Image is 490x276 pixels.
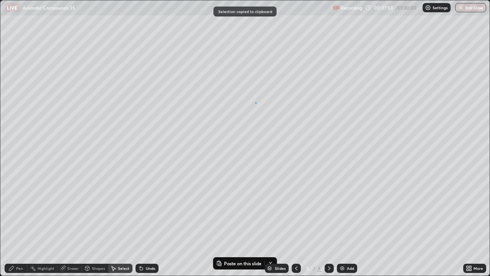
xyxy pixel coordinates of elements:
[317,265,322,272] div: 3
[433,6,448,10] p: Settings
[16,266,23,270] div: Pen
[333,5,339,11] img: recording.375f2c34.svg
[23,5,75,11] p: Aromatic Compounds 35
[38,266,54,270] div: Highlight
[224,260,261,266] p: Paste on this slide
[7,5,17,11] p: LIVE
[118,266,129,270] div: Select
[67,266,79,270] div: Eraser
[92,266,105,270] div: Shapes
[339,265,345,271] img: add-slide-button
[458,5,464,11] img: end-class-cross
[275,266,286,270] div: Slides
[146,266,155,270] div: Undo
[347,266,354,270] div: Add
[455,3,486,12] button: End Class
[313,266,315,271] div: /
[341,5,362,11] p: Recording
[474,266,483,270] div: More
[215,259,263,268] button: Paste on this slide
[425,5,431,11] img: class-settings-icons
[304,266,312,271] div: 3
